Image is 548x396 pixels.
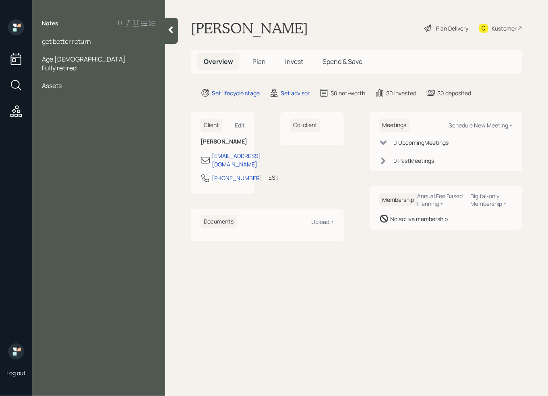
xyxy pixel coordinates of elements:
[394,138,449,147] div: 0 Upcoming Meeting s
[312,218,334,226] div: Upload +
[379,193,418,207] h6: Membership
[212,89,260,97] div: Set lifecycle stage
[418,192,464,207] div: Annual Fee Based Planning +
[379,119,410,132] h6: Meetings
[201,215,237,228] h6: Documents
[470,192,513,207] div: Digital-only Membership +
[285,57,303,66] span: Invest
[212,174,262,182] div: [PHONE_NUMBER]
[269,173,279,182] div: EST
[235,121,245,129] div: Edit
[449,121,513,129] div: Schedule New Meeting +
[8,343,24,359] img: retirable_logo.png
[42,19,58,27] label: Notes
[201,138,245,145] h6: [PERSON_NAME]
[42,37,91,46] span: get better return
[290,119,321,132] h6: Co-client
[391,215,448,223] div: No active membership
[42,55,126,64] span: Age [DEMOGRAPHIC_DATA]
[201,119,222,132] h6: Client
[394,156,434,165] div: 0 Past Meeting s
[331,89,365,97] div: $0 net-worth
[492,24,517,33] div: Kustomer
[386,89,416,97] div: $0 invested
[323,57,362,66] span: Spend & Save
[42,64,77,72] span: Fully retired
[436,24,468,33] div: Plan Delivery
[191,19,308,37] h1: [PERSON_NAME]
[212,152,261,168] div: [EMAIL_ADDRESS][DOMAIN_NAME]
[6,369,26,377] div: Log out
[204,57,233,66] span: Overview
[281,89,310,97] div: Set advisor
[42,81,62,90] span: Assets
[252,57,266,66] span: Plan
[437,89,471,97] div: $0 deposited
